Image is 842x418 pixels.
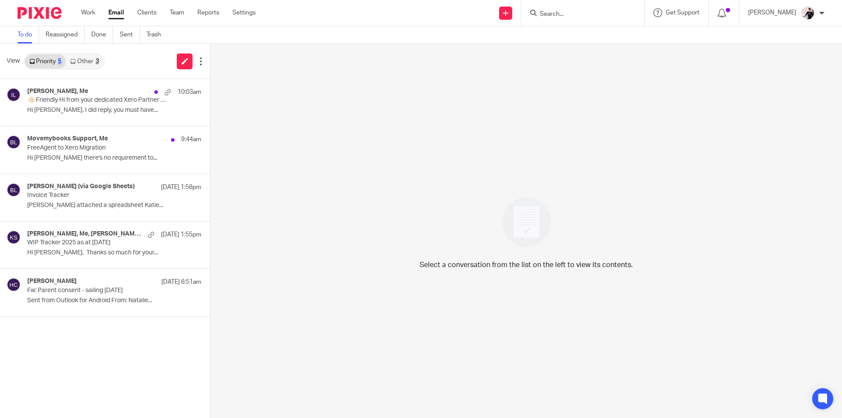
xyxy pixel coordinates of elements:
[27,239,167,247] p: WIP Tracker 2025 as at [DATE]
[146,26,168,43] a: Trash
[108,8,124,17] a: Email
[25,54,66,68] a: Priority5
[27,135,108,143] h4: Movemybooks Support, Me
[96,58,99,64] div: 3
[27,278,77,285] h4: [PERSON_NAME]
[666,10,699,16] span: Get Support
[27,297,201,304] p: Sent from Outlook for Android From: Natalie...
[181,135,201,144] p: 9:44am
[161,230,201,239] p: [DATE] 1:55pm
[27,287,167,294] p: Fw: Parent consent - sailing [DATE]
[27,230,143,238] h4: [PERSON_NAME], Me, [PERSON_NAME] (via Google Sheets)
[161,183,201,192] p: [DATE] 1:56pm
[801,6,815,20] img: AV307615.jpg
[420,260,633,270] p: Select a conversation from the list on the left to view its contents.
[539,11,618,18] input: Search
[27,202,201,209] p: [PERSON_NAME] attached a spreadsheet Katie...
[18,26,39,43] a: To do
[161,278,201,286] p: [DATE] 6:51am
[27,96,167,104] p: 👋🏻 Friendly Hi from your dedicated Xero Partner Success Manager!
[27,249,201,257] p: Hi [PERSON_NAME], Thanks so much for your...
[7,88,21,102] img: svg%3E
[137,8,157,17] a: Clients
[27,107,201,114] p: Hi [PERSON_NAME], I did reply, you must have...
[7,183,21,197] img: svg%3E
[27,192,167,199] p: Invoice Tracker
[232,8,256,17] a: Settings
[7,57,20,66] span: View
[18,7,61,19] img: Pixie
[197,8,219,17] a: Reports
[120,26,140,43] a: Sent
[81,8,95,17] a: Work
[170,8,184,17] a: Team
[496,192,557,253] img: image
[178,88,201,96] p: 10:03am
[27,144,167,152] p: FreeAgent to Xero Migration
[66,54,103,68] a: Other3
[7,230,21,244] img: svg%3E
[58,58,61,64] div: 5
[748,8,796,17] p: [PERSON_NAME]
[46,26,85,43] a: Reassigned
[91,26,113,43] a: Done
[7,278,21,292] img: svg%3E
[27,183,135,190] h4: [PERSON_NAME] (via Google Sheets)
[27,154,201,162] p: Hi [PERSON_NAME] there's no requirement to...
[7,135,21,149] img: svg%3E
[27,88,88,95] h4: [PERSON_NAME], Me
